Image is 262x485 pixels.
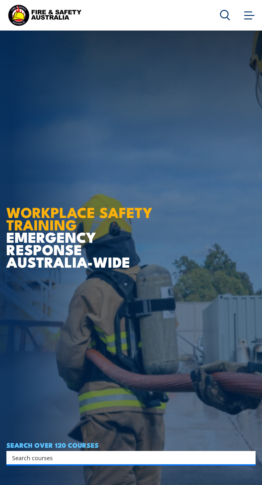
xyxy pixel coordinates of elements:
[244,453,253,462] button: Search magnifier button
[6,174,162,268] h1: EMERGENCY RESPONSE AUSTRALIA-WIDE
[6,441,256,448] h4: SEARCH OVER 120 COURSES
[6,201,152,235] strong: WORKPLACE SAFETY TRAINING
[13,453,243,462] form: Search form
[12,453,242,462] input: Search input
